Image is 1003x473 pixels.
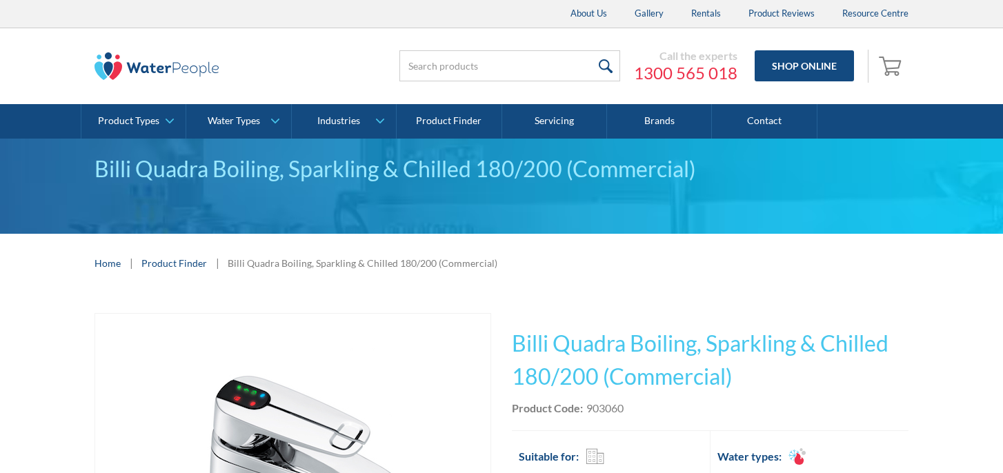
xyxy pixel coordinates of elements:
[214,254,221,271] div: |
[81,104,186,139] a: Product Types
[879,54,905,77] img: shopping cart
[755,50,854,81] a: Shop Online
[95,256,121,270] a: Home
[397,104,501,139] a: Product Finder
[634,49,737,63] div: Call the experts
[502,104,607,139] a: Servicing
[875,50,908,83] a: Open cart
[512,327,908,393] h1: Billi Quadra Boiling, Sparkling & Chilled 180/200 (Commercial)
[519,448,579,465] h2: Suitable for:
[512,401,583,414] strong: Product Code:
[95,152,908,185] div: Billi Quadra Boiling, Sparkling & Chilled 180/200 (Commercial)
[712,104,817,139] a: Contact
[208,115,260,127] div: Water Types
[717,448,782,465] h2: Water types:
[399,50,620,81] input: Search products
[634,63,737,83] a: 1300 565 018
[317,115,360,127] div: Industries
[95,52,219,80] img: The Water People
[607,104,712,139] a: Brands
[292,104,396,139] a: Industries
[586,400,624,416] div: 903060
[228,256,497,270] div: Billi Quadra Boiling, Sparkling & Chilled 180/200 (Commercial)
[186,104,290,139] a: Water Types
[141,256,207,270] a: Product Finder
[128,254,135,271] div: |
[98,115,159,127] div: Product Types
